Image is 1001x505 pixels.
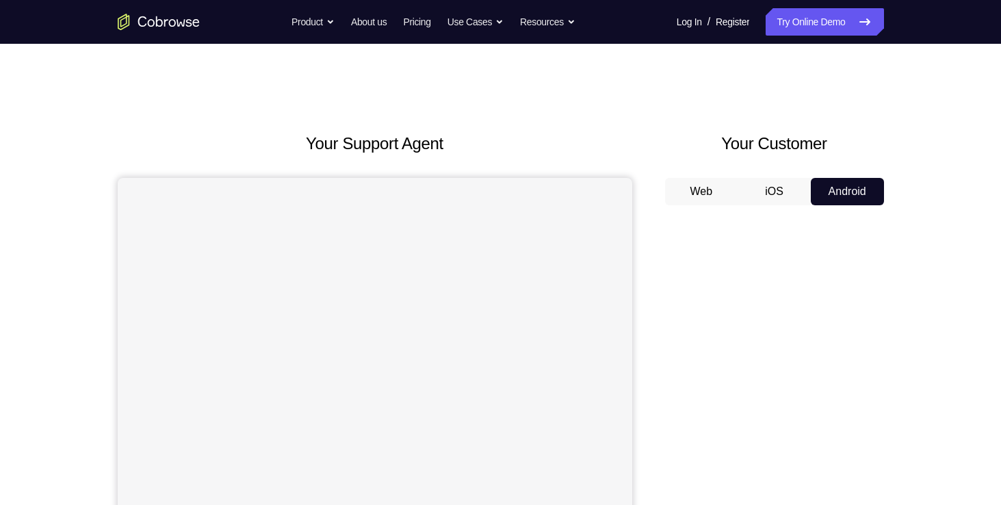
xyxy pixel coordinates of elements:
button: Product [291,8,335,36]
button: Resources [520,8,575,36]
a: About us [351,8,387,36]
h2: Your Support Agent [118,131,632,156]
a: Try Online Demo [766,8,883,36]
span: / [707,14,710,30]
a: Register [716,8,749,36]
button: Web [665,178,738,205]
button: iOS [738,178,811,205]
button: Android [811,178,884,205]
h2: Your Customer [665,131,884,156]
button: Use Cases [447,8,504,36]
a: Pricing [403,8,430,36]
a: Log In [677,8,702,36]
a: Go to the home page [118,14,200,30]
